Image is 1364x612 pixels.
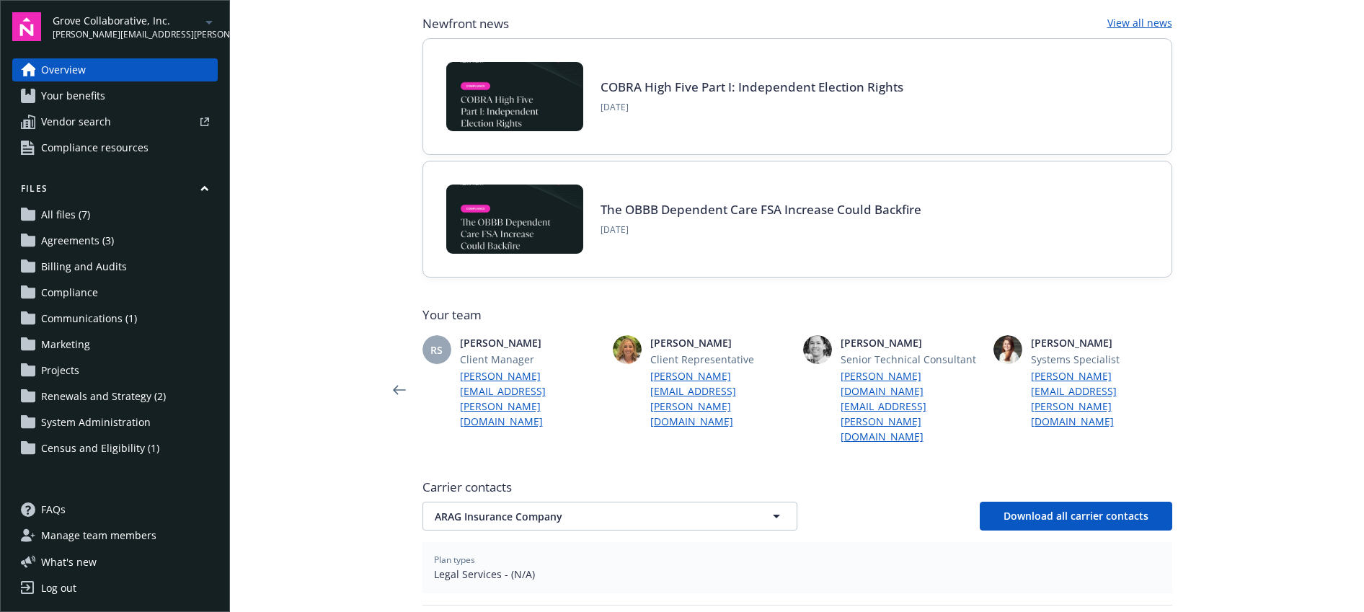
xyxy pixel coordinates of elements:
a: Overview [12,58,218,81]
a: Compliance resources [12,136,218,159]
a: Compliance [12,281,218,304]
span: What ' s new [41,554,97,569]
a: Projects [12,359,218,382]
a: Billing and Audits [12,255,218,278]
span: Compliance [41,281,98,304]
a: Communications (1) [12,307,218,330]
img: BLOG-Card Image - Compliance - COBRA High Five Pt 1 07-18-25.jpg [446,62,583,131]
button: Download all carrier contacts [980,502,1172,531]
span: [DATE] [601,223,921,236]
a: Previous [388,378,411,402]
a: Manage team members [12,524,218,547]
a: [PERSON_NAME][EMAIL_ADDRESS][PERSON_NAME][DOMAIN_NAME] [1031,368,1172,429]
span: Census and Eligibility (1) [41,437,159,460]
span: Client Manager [460,352,601,367]
a: [PERSON_NAME][DOMAIN_NAME][EMAIL_ADDRESS][PERSON_NAME][DOMAIN_NAME] [841,368,982,444]
span: [PERSON_NAME] [841,335,982,350]
span: Billing and Audits [41,255,127,278]
span: FAQs [41,498,66,521]
a: Agreements (3) [12,229,218,252]
span: [DATE] [601,101,903,114]
span: Manage team members [41,524,156,547]
img: BLOG-Card Image - Compliance - OBBB Dep Care FSA - 08-01-25.jpg [446,185,583,254]
a: All files (7) [12,203,218,226]
button: ARAG Insurance Company [422,502,797,531]
a: Vendor search [12,110,218,133]
button: Files [12,182,218,200]
div: Log out [41,577,76,600]
span: Newfront news [422,15,509,32]
span: [PERSON_NAME] [1031,335,1172,350]
a: Census and Eligibility (1) [12,437,218,460]
span: ARAG Insurance Company [435,509,735,524]
a: The OBBB Dependent Care FSA Increase Could Backfire [601,201,921,218]
img: photo [803,335,832,364]
a: FAQs [12,498,218,521]
span: Renewals and Strategy (2) [41,385,166,408]
a: Marketing [12,333,218,356]
a: arrowDropDown [200,13,218,30]
a: [PERSON_NAME][EMAIL_ADDRESS][PERSON_NAME][DOMAIN_NAME] [650,368,792,429]
span: Agreements (3) [41,229,114,252]
span: System Administration [41,411,151,434]
span: Your benefits [41,84,105,107]
a: View all news [1107,15,1172,32]
a: Your benefits [12,84,218,107]
a: [PERSON_NAME][EMAIL_ADDRESS][PERSON_NAME][DOMAIN_NAME] [460,368,601,429]
span: Plan types [434,554,1161,567]
span: [PERSON_NAME] [460,335,601,350]
span: Legal Services - (N/A) [434,567,1161,582]
span: Senior Technical Consultant [841,352,982,367]
button: Grove Collaborative, Inc.[PERSON_NAME][EMAIL_ADDRESS][PERSON_NAME][DOMAIN_NAME]arrowDropDown [53,12,218,41]
span: Systems Specialist [1031,352,1172,367]
span: Compliance resources [41,136,149,159]
span: RS [430,342,443,358]
span: [PERSON_NAME][EMAIL_ADDRESS][PERSON_NAME][DOMAIN_NAME] [53,28,200,41]
span: Carrier contacts [422,479,1172,496]
span: Marketing [41,333,90,356]
span: [PERSON_NAME] [650,335,792,350]
span: Vendor search [41,110,111,133]
img: navigator-logo.svg [12,12,41,41]
span: Overview [41,58,86,81]
span: Communications (1) [41,307,137,330]
img: photo [613,335,642,364]
a: COBRA High Five Part I: Independent Election Rights [601,79,903,95]
span: Your team [422,306,1172,324]
img: photo [993,335,1022,364]
span: All files (7) [41,203,90,226]
a: Renewals and Strategy (2) [12,385,218,408]
button: What's new [12,554,120,569]
span: Client Representative [650,352,792,367]
a: System Administration [12,411,218,434]
span: Grove Collaborative, Inc. [53,13,200,28]
span: Projects [41,359,79,382]
span: Download all carrier contacts [1004,509,1148,523]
